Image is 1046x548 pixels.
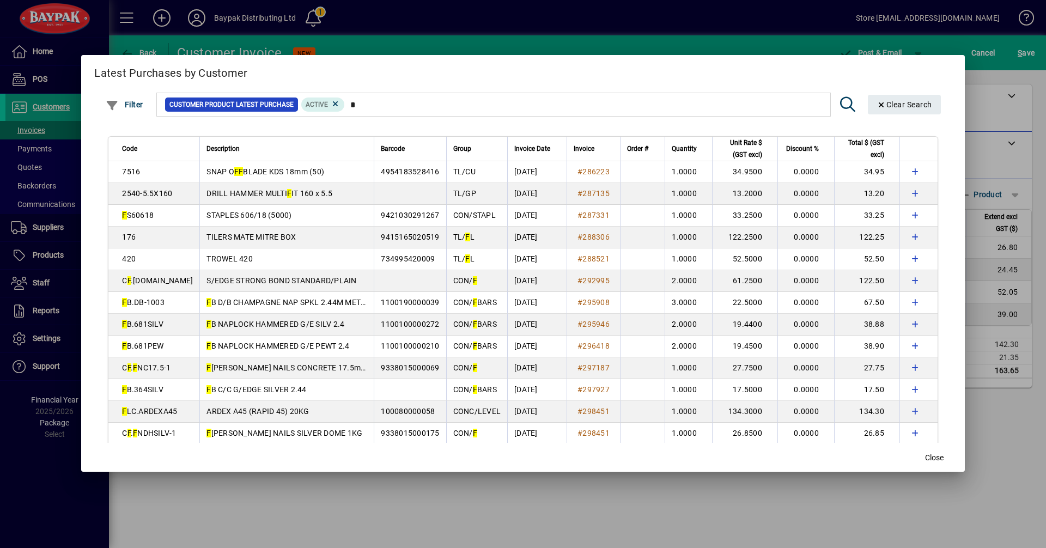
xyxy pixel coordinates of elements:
[133,363,137,372] em: F
[453,429,477,437] span: CON/
[122,407,177,416] span: LC.ARDEXA45
[122,211,126,220] em: F
[712,357,777,379] td: 27.7500
[453,298,497,307] span: CON/ BARS
[712,423,777,445] td: 26.8500
[665,292,712,314] td: 3.0000
[473,429,477,437] em: F
[834,161,899,183] td: 34.95
[453,320,497,328] span: CON/ BARS
[122,429,176,437] span: C . NDHSILV-1
[122,233,136,241] span: 176
[206,407,309,416] span: ARDEX A45 (RAPID 45) 20KG
[777,183,834,205] td: 0.0000
[473,363,477,372] em: F
[507,248,567,270] td: [DATE]
[453,363,477,372] span: CON/
[381,233,439,241] span: 9415165020519
[206,429,211,437] em: F
[582,233,610,241] span: 288306
[574,318,613,330] a: #295946
[582,342,610,350] span: 296418
[712,270,777,292] td: 61.2500
[665,423,712,445] td: 1.0000
[577,385,582,394] span: #
[577,233,582,241] span: #
[574,143,594,155] span: Invoice
[507,357,567,379] td: [DATE]
[577,320,582,328] span: #
[206,363,384,372] span: [PERSON_NAME] NAILS CONCRETE 17.5mm 1KG
[665,401,712,423] td: 1.0000
[834,183,899,205] td: 13.20
[582,254,610,263] span: 288521
[665,248,712,270] td: 1.0000
[574,362,613,374] a: #297187
[627,143,658,155] div: Order #
[453,143,471,155] span: Group
[206,320,344,328] span: B NAPLOCK HAMMERED G/E SILV 2.4
[206,385,306,394] span: B C/C G/EDGE SILVER 2.44
[665,314,712,336] td: 2.0000
[577,167,582,176] span: #
[127,276,131,285] em: F
[206,342,211,350] em: F
[381,342,439,350] span: 1100100000210
[122,298,126,307] em: F
[206,320,211,328] em: F
[103,95,146,114] button: Filter
[206,363,211,372] em: F
[514,143,550,155] span: Invoice Date
[665,379,712,401] td: 1.0000
[834,423,899,445] td: 26.85
[507,183,567,205] td: [DATE]
[574,209,613,221] a: #287331
[465,233,470,241] em: F
[777,401,834,423] td: 0.0000
[582,189,610,198] span: 287135
[672,143,707,155] div: Quantity
[306,101,328,108] span: Active
[381,254,435,263] span: 734995420009
[712,379,777,401] td: 17.5000
[777,227,834,248] td: 0.0000
[712,292,777,314] td: 22.5000
[834,248,899,270] td: 52.50
[577,254,582,263] span: #
[206,211,291,220] span: STAPLES 606/18 (5000)
[712,248,777,270] td: 52.5000
[473,298,477,307] em: F
[106,100,143,109] span: Filter
[777,161,834,183] td: 0.0000
[574,340,613,352] a: #296418
[122,143,193,155] div: Code
[577,189,582,198] span: #
[287,189,291,198] em: F
[582,320,610,328] span: 295946
[453,276,477,285] span: CON/
[577,298,582,307] span: #
[841,137,884,161] span: Total $ (GST excl)
[574,427,613,439] a: #298451
[834,292,899,314] td: 67.50
[381,143,439,155] div: Barcode
[582,211,610,220] span: 287331
[122,143,137,155] span: Code
[665,336,712,357] td: 2.0000
[834,401,899,423] td: 134.30
[473,320,477,328] em: F
[877,100,932,109] span: Clear Search
[381,167,439,176] span: 4954183528416
[712,227,777,248] td: 122.2500
[507,379,567,401] td: [DATE]
[122,254,136,263] span: 420
[473,385,477,394] em: F
[868,95,941,114] button: Clear
[81,55,965,87] h2: Latest Purchases by Customer
[122,167,140,176] span: 7516
[507,227,567,248] td: [DATE]
[582,429,610,437] span: 298451
[777,292,834,314] td: 0.0000
[712,314,777,336] td: 19.4400
[507,423,567,445] td: [DATE]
